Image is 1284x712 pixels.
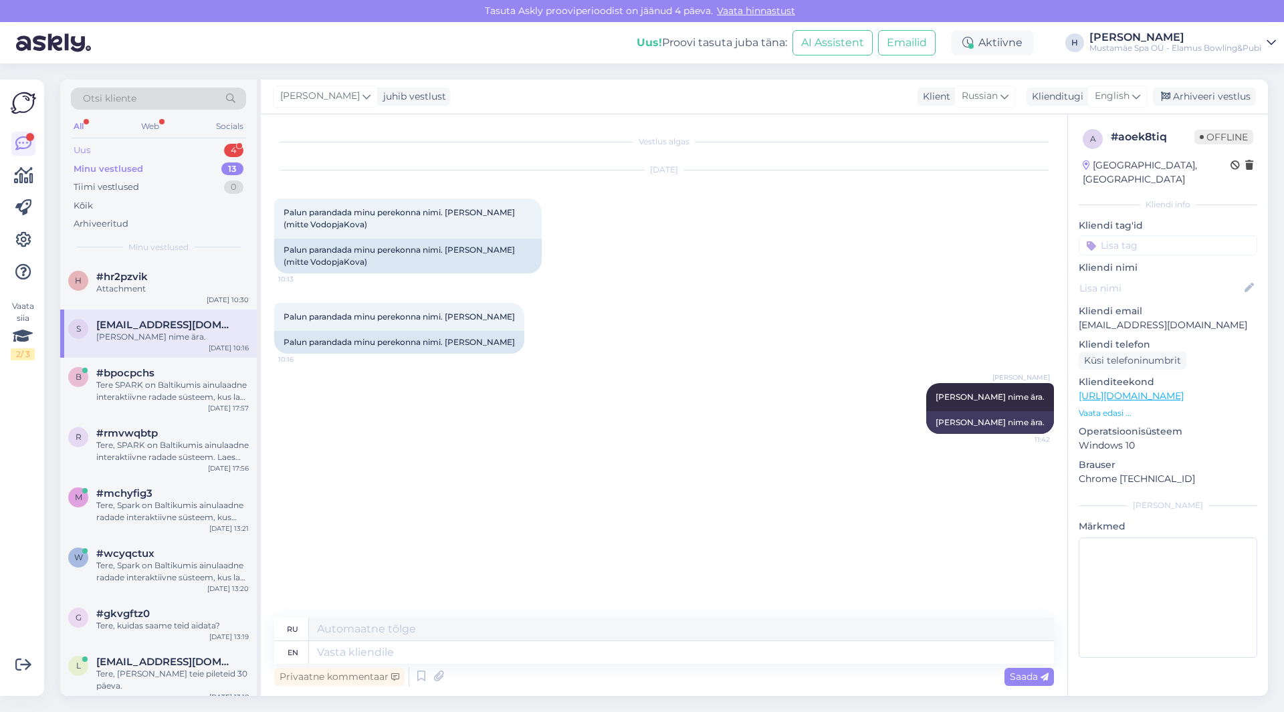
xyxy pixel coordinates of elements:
div: [DATE] 17:56 [208,463,249,473]
div: Palun parandada minu perekonna nimi. [PERSON_NAME] (mitte VodopjaKova) [274,239,542,273]
div: Tere, kuidas saame teid aidata? [96,620,249,632]
span: #gkvgftz0 [96,608,150,620]
span: 11:42 [1000,435,1050,445]
span: English [1095,89,1130,104]
span: Russian [962,89,998,104]
span: m [75,492,82,502]
div: Palun parandada minu perekonna nimi. [PERSON_NAME] [274,331,524,354]
span: 10:13 [278,274,328,284]
input: Lisa nimi [1079,281,1242,295]
div: [DATE] 13:19 [209,632,249,642]
span: a [1090,134,1096,144]
span: b [76,372,82,382]
span: #rmvwqbtp [96,427,158,439]
div: [GEOGRAPHIC_DATA], [GEOGRAPHIC_DATA] [1083,158,1230,187]
div: Uus [74,144,90,157]
p: Kliendi telefon [1079,338,1257,352]
input: Lisa tag [1079,235,1257,255]
div: [DATE] 17:57 [208,403,249,413]
div: Vestlus algas [274,136,1054,148]
p: Kliendi email [1079,304,1257,318]
span: #wcyqctux [96,548,154,560]
span: l [76,661,81,671]
span: svetav1704@gmail.com [96,319,235,331]
div: H [1065,33,1084,52]
p: Operatsioonisüsteem [1079,425,1257,439]
div: Privaatne kommentaar [274,668,405,686]
div: Vaata siia [11,300,35,360]
span: h [75,275,82,285]
p: Kliendi nimi [1079,261,1257,275]
div: [DATE] 13:21 [209,523,249,533]
b: Uus! [637,36,662,49]
div: Kliendi info [1079,199,1257,211]
p: Kliendi tag'id [1079,219,1257,233]
div: Tere SPARK on Baltikumis ainulaadne interaktiivne radade süsteem, kus laes olevad projektorid jäl... [96,379,249,403]
div: Tere, Spark on Baltikumis ainulaadne radade interaktiivne süsteem, kus olevad projektid jälgivad ... [96,499,249,523]
button: Emailid [878,30,936,55]
div: [DATE] 13:18 [209,692,249,702]
span: #bpocpchs [96,367,154,379]
div: Tere, Spark on Baltikumis ainulaadne radade interaktiivne süsteem, kus laes olevad projektorid jä... [96,560,249,584]
span: [PERSON_NAME] [992,372,1050,382]
div: Minu vestlused [74,162,143,176]
span: Otsi kliente [83,92,136,106]
div: Tere, [PERSON_NAME] teie pileteid 30 päeva. [96,668,249,692]
div: Mustamäe Spa OÜ - Elamus Bowling&Pubi [1089,43,1261,53]
div: [PERSON_NAME] nime ära. [96,331,249,343]
span: [PERSON_NAME] [280,89,360,104]
p: Brauser [1079,458,1257,472]
div: Socials [213,118,246,135]
p: Windows 10 [1079,439,1257,453]
div: [PERSON_NAME] nime ära. [926,411,1054,434]
p: Vaata edasi ... [1079,407,1257,419]
div: Attachment [96,283,249,295]
div: en [288,641,298,664]
p: Klienditeekond [1079,375,1257,389]
span: Offline [1194,130,1253,144]
span: 10:16 [278,354,328,364]
div: ru [287,618,298,640]
a: [URL][DOMAIN_NAME] [1079,390,1184,402]
div: juhib vestlust [378,90,446,104]
div: Aktiivne [952,31,1033,55]
div: Klient [918,90,950,104]
div: Arhiveeri vestlus [1153,88,1256,106]
span: r [76,432,82,442]
div: Web [138,118,162,135]
div: [DATE] 10:16 [209,343,249,353]
p: Chrome [TECHNICAL_ID] [1079,472,1257,486]
span: #mchyfig3 [96,487,152,499]
div: # aoek8tiq [1111,129,1194,145]
div: Klienditugi [1027,90,1083,104]
div: [DATE] 10:30 [207,295,249,305]
a: [PERSON_NAME]Mustamäe Spa OÜ - Elamus Bowling&Pubi [1089,32,1276,53]
div: [DATE] 13:20 [207,584,249,594]
span: Palun parandada minu perekonna nimi. [PERSON_NAME] [284,312,515,322]
div: Proovi tasuta juba täna: [637,35,787,51]
div: 0 [224,181,243,194]
a: Vaata hinnastust [713,5,799,17]
div: [PERSON_NAME] [1089,32,1261,43]
span: #hr2pzvik [96,271,148,283]
div: Küsi telefoninumbrit [1079,352,1186,370]
img: Askly Logo [11,90,36,116]
p: Märkmed [1079,519,1257,533]
div: Kõik [74,199,93,213]
div: 4 [224,144,243,157]
span: [PERSON_NAME] nime ära. [936,392,1045,402]
span: g [76,612,82,622]
div: Tiimi vestlused [74,181,139,194]
button: AI Assistent [792,30,873,55]
div: Tere, SPARK on Baltikumis ainulaadne interaktiivne radade süsteem. Laes olevad projektorid jälgiv... [96,439,249,463]
span: Minu vestlused [128,241,189,253]
span: Saada [1010,671,1049,683]
span: w [74,552,83,562]
span: s [76,324,81,334]
div: 13 [221,162,243,176]
span: liisa.seimar@mail.ee [96,656,235,668]
div: Arhiveeritud [74,217,128,231]
p: [EMAIL_ADDRESS][DOMAIN_NAME] [1079,318,1257,332]
div: 2 / 3 [11,348,35,360]
span: Palun parandada minu perekonna nimi. [PERSON_NAME] (mitte VodopjaKova) [284,207,517,229]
